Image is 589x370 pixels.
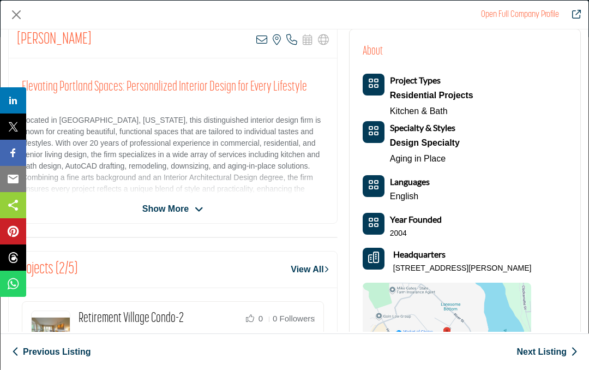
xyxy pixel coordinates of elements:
p: Located in [GEOGRAPHIC_DATA], [US_STATE], this distinguished interior design firm is known for cr... [22,115,324,206]
a: Languages [390,177,430,187]
b: Languages [390,176,430,187]
h2: Elevating Portland Spaces: Personalized Interior Design for Every Lifestyle [22,79,324,96]
p: [STREET_ADDRESS][PERSON_NAME] [393,263,532,274]
h2: Projects (2/5) [17,260,77,279]
div: Types of projects range from simple residential renovations to highly complex commercial initiati... [390,87,473,104]
a: Kitchen & Bath [390,106,448,116]
b: Year Founded [390,213,442,226]
button: Category Icon [363,175,384,197]
a: English [390,192,418,201]
button: No of member icon [363,213,384,235]
b: Headquarters [393,248,446,261]
a: Retirement Village Condo-2 [79,312,184,325]
button: Close [8,7,25,23]
a: Specialty & Styles [390,123,455,133]
button: Category Icon [363,74,384,96]
h2: Julia Williams [17,30,92,50]
b: Project Types [390,75,441,85]
h2: About [363,43,383,61]
a: Redirect to julia-williams [564,8,581,21]
button: Headquarter icon [363,248,384,270]
a: Previous Listing [12,345,91,359]
a: Project Types [390,76,441,85]
img: Retirement Village Condo-2 - Project Logo [31,311,70,350]
a: Design Specialty [390,135,460,151]
div: Sustainable, accessible, health-promoting, neurodiverse-friendly, age-in-place, outdoor living, h... [390,135,460,151]
span: 0 Followers [273,314,315,323]
a: Aging in Place [390,154,446,163]
span: Show More [142,202,189,216]
a: Residential Projects [390,87,473,104]
p: 2004 [390,228,407,239]
b: Specialty & Styles [390,122,455,133]
a: Next Listing [516,345,578,359]
span: 0 [259,314,263,323]
a: View All [291,263,328,276]
a: Redirect to julia-williams [481,10,559,19]
button: Category Icon [363,121,384,143]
